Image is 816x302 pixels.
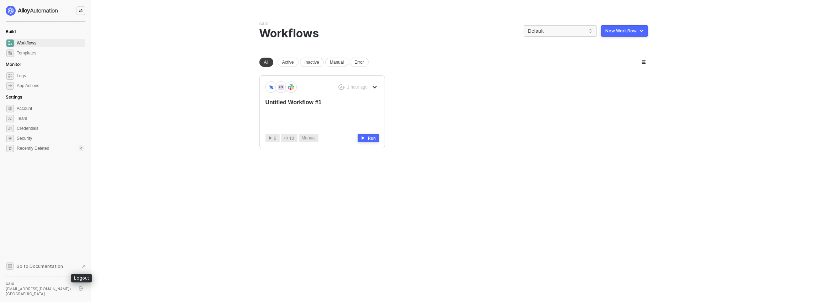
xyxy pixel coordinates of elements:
span: 10 [290,135,295,142]
span: logout [79,286,83,291]
div: Error [350,58,369,67]
button: New Workflow [601,25,648,37]
div: New Workflow [606,28,637,34]
span: dashboard [6,39,14,47]
img: icon [268,84,274,90]
div: Workflows [259,27,319,40]
span: Credentials [17,124,84,133]
span: settings [6,145,14,152]
a: Knowledge Base [6,262,85,270]
div: All [259,58,273,67]
span: security [6,135,14,142]
img: icon [278,84,284,90]
span: Templates [17,49,84,57]
span: Logs [17,71,84,80]
span: Workflows [17,39,84,47]
span: Monitor [6,62,21,67]
span: marketplace [6,49,14,57]
span: Settings [6,94,22,100]
div: Inactive [300,58,324,67]
span: team [6,115,14,122]
span: 6 [274,135,277,142]
span: credentials [6,125,14,132]
span: Go to Documentation [16,263,63,269]
span: icon-logs [6,72,14,80]
div: [EMAIL_ADDRESS][DOMAIN_NAME] • [GEOGRAPHIC_DATA] [6,286,73,296]
span: icon-swap [79,9,83,13]
button: Run [358,134,379,142]
div: caio [6,281,73,286]
span: document-arrow [80,263,87,270]
div: Logout [71,274,92,282]
span: Default [528,26,593,36]
span: documentation [6,263,14,270]
img: logo [6,6,58,16]
span: Recently Deleted [17,145,49,152]
div: caio [259,21,269,27]
span: icon-arrow-down [373,85,377,89]
span: icon-app-actions [6,82,14,90]
div: Manual [325,58,348,67]
span: Build [6,29,16,34]
span: icon-success-page [338,84,345,90]
span: Manual [302,135,316,142]
span: Team [17,114,84,123]
div: 1 hour ago [347,84,367,90]
span: settings [6,105,14,112]
span: Security [17,134,84,143]
span: Account [17,104,84,113]
div: App Actions [17,83,39,89]
span: icon-app-actions [284,136,288,140]
div: Run [368,135,376,141]
div: Untitled Workflow #1 [265,99,356,122]
img: icon [288,84,294,90]
div: Active [278,58,299,67]
a: logo [6,6,85,16]
div: 0 [79,145,84,151]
